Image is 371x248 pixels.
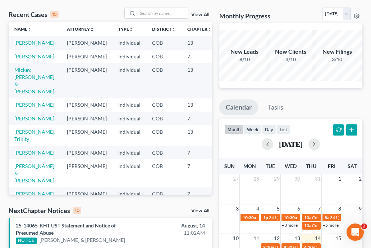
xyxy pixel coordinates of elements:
[262,124,276,134] button: day
[219,48,270,56] div: New Leads
[261,99,290,115] a: Tasks
[224,124,244,134] button: month
[14,115,54,121] a: [PERSON_NAME]
[219,12,270,20] h3: Monthly Progress
[253,174,260,183] span: 28
[235,204,239,213] span: 3
[243,215,256,220] span: 10:30a
[61,187,113,201] td: [PERSON_NAME]
[113,63,146,98] td: Individual
[9,10,59,19] div: Recent Cases
[113,159,146,187] td: Individual
[361,223,367,229] span: 2
[146,146,182,159] td: COB
[269,215,338,220] span: 341(a) meeting for [PERSON_NAME]
[182,125,217,146] td: 13
[147,222,205,229] div: August, 14
[113,50,146,63] td: Individual
[113,125,146,146] td: Individual
[113,187,146,201] td: Individual
[304,215,311,220] span: 10a
[146,112,182,125] td: COB
[16,238,37,244] div: NOTICE
[358,174,362,183] span: 2
[294,174,301,183] span: 30
[14,102,54,108] a: [PERSON_NAME]
[338,174,342,183] span: 1
[325,215,329,220] span: 8a
[61,36,113,49] td: [PERSON_NAME]
[314,174,321,183] span: 31
[276,124,290,134] button: list
[232,174,239,183] span: 27
[14,26,32,32] a: Nameunfold_more
[219,99,258,115] a: Calendar
[282,222,298,228] a: +3 more
[294,234,301,243] span: 13
[284,215,297,220] span: 10:30a
[266,163,275,169] span: Tue
[266,56,316,63] div: 3/10
[347,223,364,241] iframe: Intercom live chat
[263,215,268,220] span: 1p
[314,234,321,243] span: 14
[40,236,125,244] a: [PERSON_NAME] & [PERSON_NAME]
[182,50,217,63] td: 7
[14,53,54,59] a: [PERSON_NAME]
[276,204,280,213] span: 5
[219,56,270,63] div: 8/10
[304,223,311,228] span: 10a
[73,207,81,214] div: 10
[14,67,54,94] a: Mickey, [PERSON_NAME] & [PERSON_NAME]
[182,63,217,98] td: 13
[50,11,59,18] div: 15
[257,215,364,220] span: 341(a) meeting for [PERSON_NAME] & [PERSON_NAME]
[14,129,55,142] a: [PERSON_NAME], Trinity
[256,204,260,213] span: 4
[14,40,54,46] a: [PERSON_NAME]
[14,150,54,156] a: [PERSON_NAME]
[27,27,32,32] i: unfold_more
[244,124,262,134] button: week
[118,26,133,32] a: Typeunfold_more
[297,204,301,213] span: 6
[182,112,217,125] td: 7
[61,98,113,112] td: [PERSON_NAME]
[182,187,217,201] td: 7
[207,27,212,32] i: unfold_more
[191,12,209,17] a: View All
[279,140,303,148] h2: [DATE]
[61,112,113,125] td: [PERSON_NAME]
[285,163,297,169] span: Wed
[312,56,362,63] div: 3/10
[182,146,217,159] td: 7
[14,191,54,197] a: [PERSON_NAME]
[312,48,362,56] div: New Filings
[9,206,81,215] div: NextChapter Notices
[146,187,182,201] td: COB
[16,222,116,236] a: 25-14065-KHT UST Statement and Notice of Presumed Abuse
[146,125,182,146] td: COB
[306,163,316,169] span: Thu
[61,146,113,159] td: [PERSON_NAME]
[266,48,316,56] div: New Clients
[129,27,133,32] i: unfold_more
[61,159,113,187] td: [PERSON_NAME]
[138,8,188,18] input: Search by name...
[273,234,280,243] span: 12
[113,98,146,112] td: Individual
[224,163,235,169] span: Sun
[191,208,209,213] a: View All
[61,125,113,146] td: [PERSON_NAME]
[243,163,256,169] span: Mon
[358,204,362,213] span: 9
[61,63,113,98] td: [PERSON_NAME]
[152,26,176,32] a: Districtunfold_more
[146,98,182,112] td: COB
[348,163,357,169] span: Sat
[113,112,146,125] td: Individual
[146,63,182,98] td: COB
[187,26,212,32] a: Chapterunfold_more
[182,98,217,112] td: 13
[146,159,182,187] td: COB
